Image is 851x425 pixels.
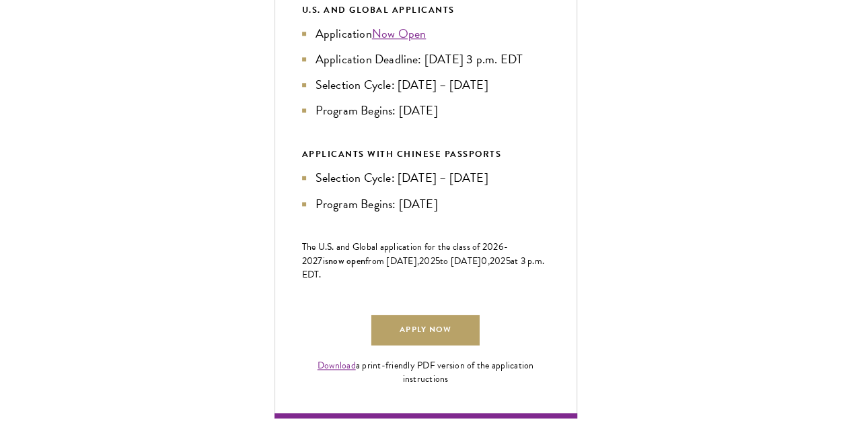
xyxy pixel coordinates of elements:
li: Application [302,24,550,43]
span: -202 [302,240,509,268]
li: Application Deadline: [DATE] 3 p.m. EDT [302,50,550,69]
div: APPLICANTS WITH CHINESE PASSPORTS [302,147,550,162]
div: a print-friendly PDF version of the application instructions [302,359,550,386]
li: Program Begins: [DATE] [302,195,550,214]
span: to [DATE] [440,254,481,268]
span: from [DATE], [365,254,419,268]
span: 5 [506,254,511,268]
span: is [323,254,329,268]
li: Selection Cycle: [DATE] – [DATE] [302,75,550,94]
span: 6 [498,240,504,254]
li: Program Begins: [DATE] [302,101,550,120]
span: 5 [435,254,440,268]
li: Selection Cycle: [DATE] – [DATE] [302,168,550,187]
div: U.S. and Global Applicants [302,3,550,18]
span: 202 [490,254,506,268]
a: Now Open [372,24,427,42]
span: The U.S. and Global application for the class of 202 [302,240,498,254]
span: 0 [481,254,487,268]
a: Apply Now [371,315,479,346]
span: 202 [419,254,435,268]
a: Download [318,358,356,372]
span: 7 [318,254,322,268]
span: at 3 p.m. EDT. [302,254,545,282]
span: now open [328,254,365,267]
span: , [488,254,490,268]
